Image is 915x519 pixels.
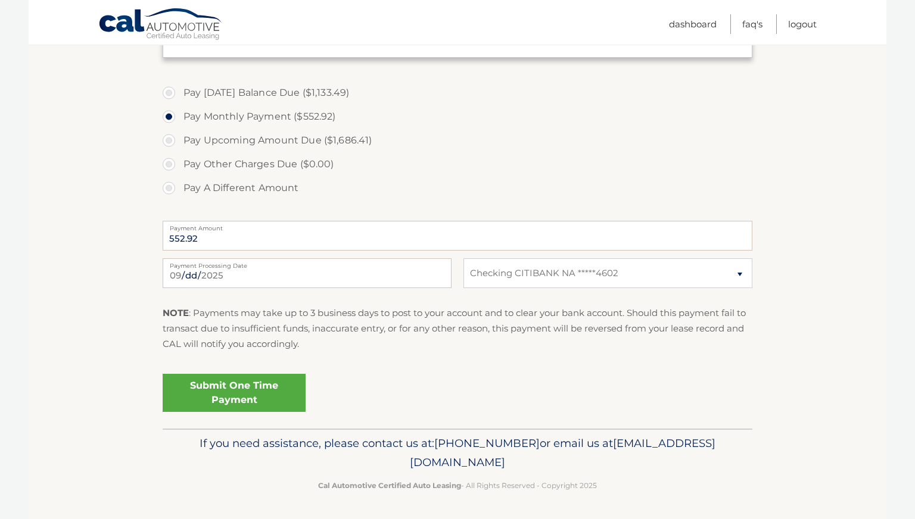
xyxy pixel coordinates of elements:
[163,374,306,412] a: Submit One Time Payment
[669,14,717,34] a: Dashboard
[163,129,752,152] label: Pay Upcoming Amount Due ($1,686.41)
[98,8,223,42] a: Cal Automotive
[163,307,189,318] strong: NOTE
[788,14,817,34] a: Logout
[163,152,752,176] label: Pay Other Charges Due ($0.00)
[163,176,752,200] label: Pay A Different Amount
[170,479,745,492] p: - All Rights Reserved - Copyright 2025
[410,436,715,469] span: [EMAIL_ADDRESS][DOMAIN_NAME]
[163,221,752,230] label: Payment Amount
[163,105,752,129] label: Pay Monthly Payment ($552.92)
[170,434,745,472] p: If you need assistance, please contact us at: or email us at
[434,436,540,450] span: [PHONE_NUMBER]
[163,221,752,251] input: Payment Amount
[163,305,752,352] p: : Payments may take up to 3 business days to post to your account and to clear your bank account....
[163,81,752,105] label: Pay [DATE] Balance Due ($1,133.49)
[163,258,452,268] label: Payment Processing Date
[318,481,461,490] strong: Cal Automotive Certified Auto Leasing
[742,14,762,34] a: FAQ's
[163,258,452,288] input: Payment Date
